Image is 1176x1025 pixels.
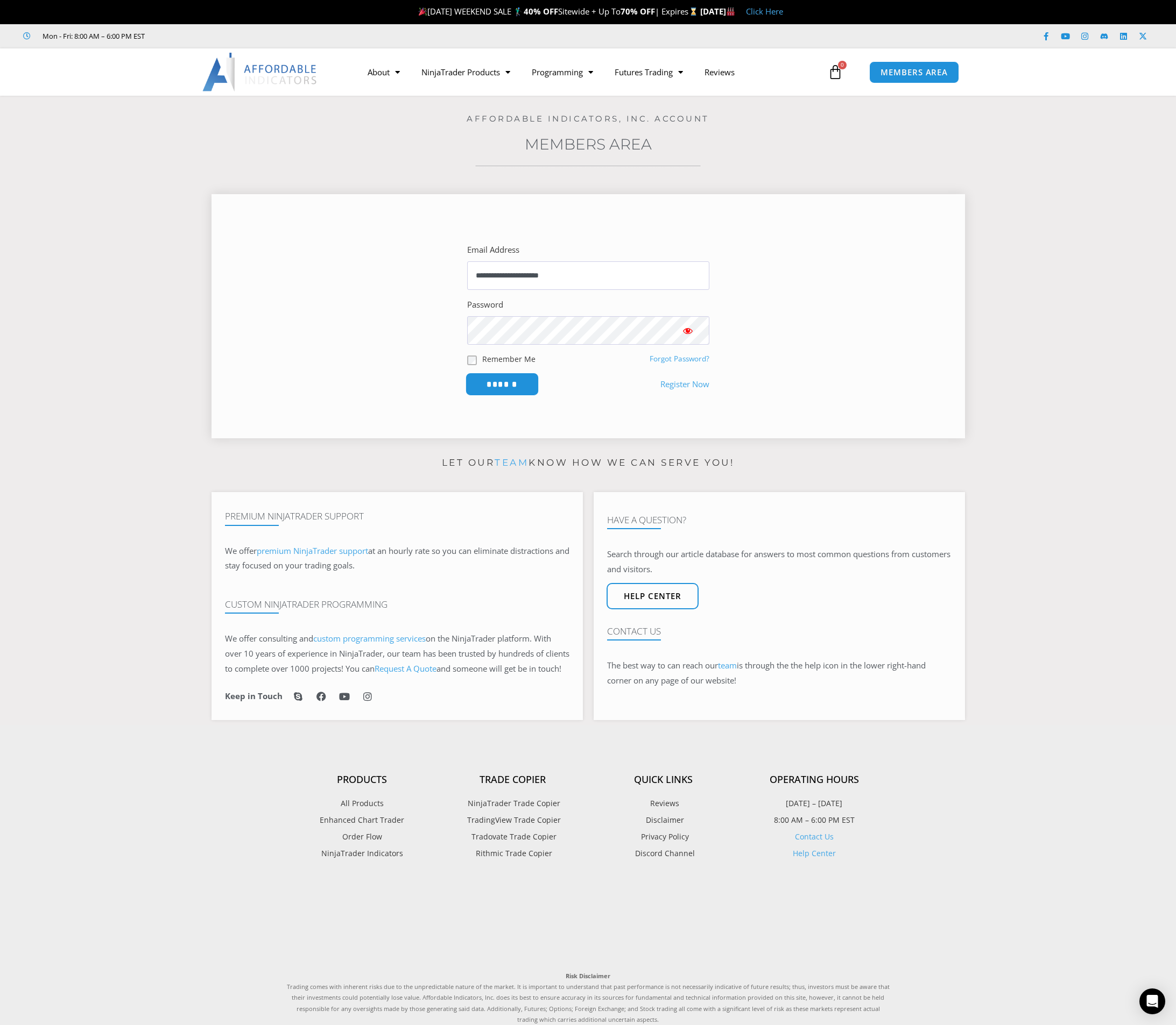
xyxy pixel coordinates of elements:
[467,113,709,124] a: Affordable Indicators, Inc. Account
[660,377,709,392] a: Register Now
[739,796,890,810] p: [DATE] – [DATE]
[160,31,321,41] iframe: Customer reviews powered by Trustpilot
[638,830,689,844] span: Privacy Policy
[225,511,569,522] h4: Premium NinjaTrader Support
[465,796,560,810] span: NinjaTrader Trade Copier
[438,796,588,810] a: NinjaTrader Trade Copier
[257,545,368,556] a: premium NinjaTrader support
[287,830,438,844] a: Order Flow
[607,626,952,637] h4: Contact Us
[40,30,145,42] span: Mon - Fri: 8:00 AM – 6:00 PM EST
[411,60,521,84] a: NinjaTrader Products
[881,68,948,76] span: MEMBERS AREA
[467,297,503,312] label: Password
[793,848,836,858] a: Help Center
[521,60,604,84] a: Programming
[588,774,739,786] h4: Quick Links
[812,56,859,88] a: 0
[718,660,737,671] a: team
[469,830,557,844] span: Tradovate Trade Copier
[287,813,438,827] a: Enhanced Chart Trader
[438,813,588,827] a: TradingView Trade Copier
[694,60,745,84] a: Reviews
[357,60,411,84] a: About
[746,6,783,17] a: Click Here
[869,61,959,83] a: MEMBERS AREA
[495,457,529,468] a: team
[689,8,698,16] img: ⌛
[1139,988,1165,1014] div: Open Intercom Messenger
[607,658,952,688] p: The best way to can reach our is through the the help icon in the lower right-hand corner on any ...
[566,972,610,980] strong: Risk Disclaimer
[482,353,536,365] label: Remember Me
[287,796,438,810] a: All Products
[321,846,403,860] span: NinjaTrader Indicators
[438,846,588,860] a: Rithmic Trade Copier
[287,774,438,786] h4: Products
[838,61,847,69] span: 0
[438,830,588,844] a: Tradovate Trade Copier
[225,599,569,610] h4: Custom NinjaTrader Programming
[313,633,426,644] a: custom programming services
[524,6,558,17] strong: 40% OFF
[795,831,834,842] a: Contact Us
[739,774,890,786] h4: Operating Hours
[419,8,427,16] img: 🎉
[607,547,952,577] p: Search through our article database for answers to most common questions from customers and visit...
[666,316,709,345] button: Show password
[375,663,436,674] a: Request A Quote
[525,135,652,153] a: Members Area
[588,846,739,860] a: Discord Channel
[624,592,681,600] span: Help center
[700,6,735,17] strong: [DATE]
[647,796,679,810] span: Reviews
[225,633,426,644] span: We offer consulting and
[473,846,552,860] span: Rithmic Trade Copier
[604,60,694,84] a: Futures Trading
[342,830,382,844] span: Order Flow
[588,796,739,810] a: Reviews
[588,813,739,827] a: Disclaimer
[341,796,384,810] span: All Products
[464,813,561,827] span: TradingView Trade Copier
[727,8,735,16] img: 🏭
[287,846,438,860] a: NinjaTrader Indicators
[588,830,739,844] a: Privacy Policy
[650,354,709,364] a: Forgot Password?
[202,53,318,91] img: LogoAI | Affordable Indicators – NinjaTrader
[632,846,695,860] span: Discord Channel
[225,633,569,674] span: on the NinjaTrader platform. With over 10 years of experience in NinjaTrader, our team has been t...
[467,243,519,258] label: Email Address
[643,813,684,827] span: Disclaimer
[607,515,952,525] h4: Have A Question?
[287,885,890,960] iframe: Customer reviews powered by Trustpilot
[739,813,890,827] p: 8:00 AM – 6:00 PM EST
[225,691,283,701] h6: Keep in Touch
[225,545,569,571] span: at an hourly rate so you can eliminate distractions and stay focused on your trading goals.
[212,454,965,472] p: Let our know how we can serve you!
[621,6,655,17] strong: 70% OFF
[225,545,257,556] span: We offer
[607,583,699,609] a: Help center
[357,60,825,84] nav: Menu
[438,774,588,786] h4: Trade Copier
[320,813,404,827] span: Enhanced Chart Trader
[416,6,700,17] span: [DATE] WEEKEND SALE 🏌️‍♂️ Sitewide + Up To | Expires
